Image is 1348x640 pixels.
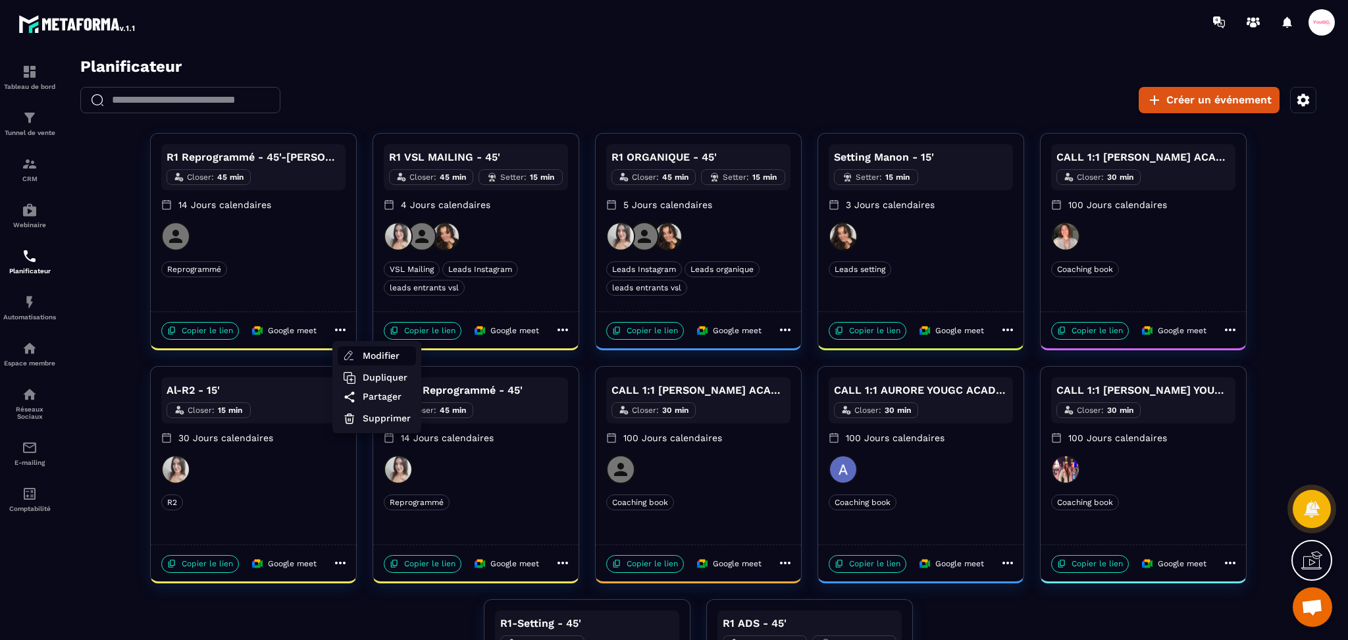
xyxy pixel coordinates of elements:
p: Tunnel de vente [3,129,56,136]
p: CRM [3,175,56,182]
a: automationsautomationsWebinaire [3,192,56,238]
span: Partager [301,333,349,346]
img: accountant [22,486,38,502]
a: Ouvrir le chat [1293,587,1332,627]
a: formationformationTableau de bord [3,54,56,100]
img: formation [22,64,38,80]
img: automations [22,294,38,310]
p: Réseaux Sociaux [3,406,56,420]
a: formationformationCRM [3,146,56,192]
img: formation [22,156,38,172]
p: E-mailing [3,459,56,466]
a: automationsautomationsEspace membre [3,331,56,377]
img: email [22,440,38,456]
p: Espace membre [3,360,56,367]
img: automations [22,340,38,356]
a: social-networksocial-networkRéseaux Sociaux [3,377,56,430]
img: scheduler [22,248,38,264]
span: Supprimer [301,354,349,368]
img: social-network [22,387,38,402]
span: Dupliquer [301,313,349,327]
p: Webinaire [3,221,56,228]
a: automationsautomationsAutomatisations [3,284,56,331]
a: formationformationTunnel de vente [3,100,56,146]
span: Modifier [301,292,349,306]
img: logo [18,12,137,36]
a: emailemailE-mailing [3,430,56,476]
img: formation [22,110,38,126]
img: automations [22,202,38,218]
p: Automatisations [3,313,56,321]
p: Comptabilité [3,505,56,512]
p: Tableau de bord [3,83,56,90]
a: schedulerschedulerPlanificateur [3,238,56,284]
p: Planificateur [3,267,56,275]
a: accountantaccountantComptabilité [3,476,56,522]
